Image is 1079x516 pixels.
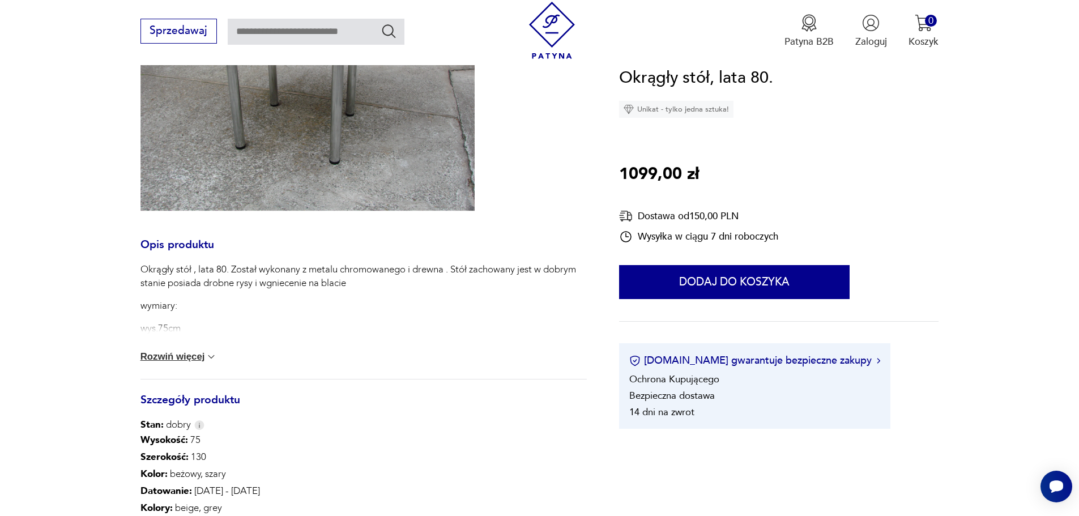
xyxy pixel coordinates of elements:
[140,466,297,483] p: beżowy, szary
[1040,471,1072,502] iframe: Smartsupp widget button
[140,19,217,44] button: Sprzedawaj
[862,14,880,32] img: Ikonka użytkownika
[619,209,778,223] div: Dostawa od 150,00 PLN
[629,373,719,386] li: Ochrona Kupującego
[619,266,850,300] button: Dodaj do koszyka
[140,418,164,431] b: Stan:
[855,35,887,48] p: Zaloguj
[784,14,834,48] button: Patyna B2B
[140,299,587,313] p: wymiary:
[206,351,217,363] img: chevron down
[629,355,641,366] img: Ikona certyfikatu
[140,263,587,290] p: Okrągły stół , lata 80. Został wykonany z metalu chromowanego i drewna . Stół zachowany jest w do...
[523,2,581,59] img: Patyna - sklep z meblami i dekoracjami vintage
[619,65,773,91] h1: Okrągły stół, lata 80.
[140,351,217,363] button: Rozwiń więcej
[909,35,939,48] p: Koszyk
[800,14,818,32] img: Ikona medalu
[619,230,778,244] div: Wysyłka w ciągu 7 dni roboczych
[140,483,297,500] p: [DATE] - [DATE]
[140,396,587,419] h3: Szczegóły produktu
[909,14,939,48] button: 0Koszyk
[140,467,168,480] b: Kolor:
[624,105,634,115] img: Ikona diamentu
[877,358,880,364] img: Ikona strzałki w prawo
[925,15,937,27] div: 0
[140,484,192,497] b: Datowanie :
[140,501,173,514] b: Kolory :
[140,27,217,36] a: Sprzedawaj
[629,354,880,368] button: [DOMAIN_NAME] gwarantuje bezpieczne zakupy
[619,101,733,118] div: Unikat - tylko jedna sztuka!
[140,449,297,466] p: 130
[784,35,834,48] p: Patyna B2B
[140,433,188,446] b: Wysokość :
[194,420,204,430] img: Info icon
[855,14,887,48] button: Zaloguj
[784,14,834,48] a: Ikona medaluPatyna B2B
[629,406,694,419] li: 14 dni na zwrot
[140,450,189,463] b: Szerokość :
[140,322,587,335] p: wys.75cm
[140,241,587,263] h3: Opis produktu
[619,209,633,223] img: Ikona dostawy
[381,23,397,39] button: Szukaj
[629,390,715,403] li: Bezpieczna dostawa
[915,14,932,32] img: Ikona koszyka
[140,418,191,432] span: dobry
[619,161,699,187] p: 1099,00 zł
[140,432,297,449] p: 75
